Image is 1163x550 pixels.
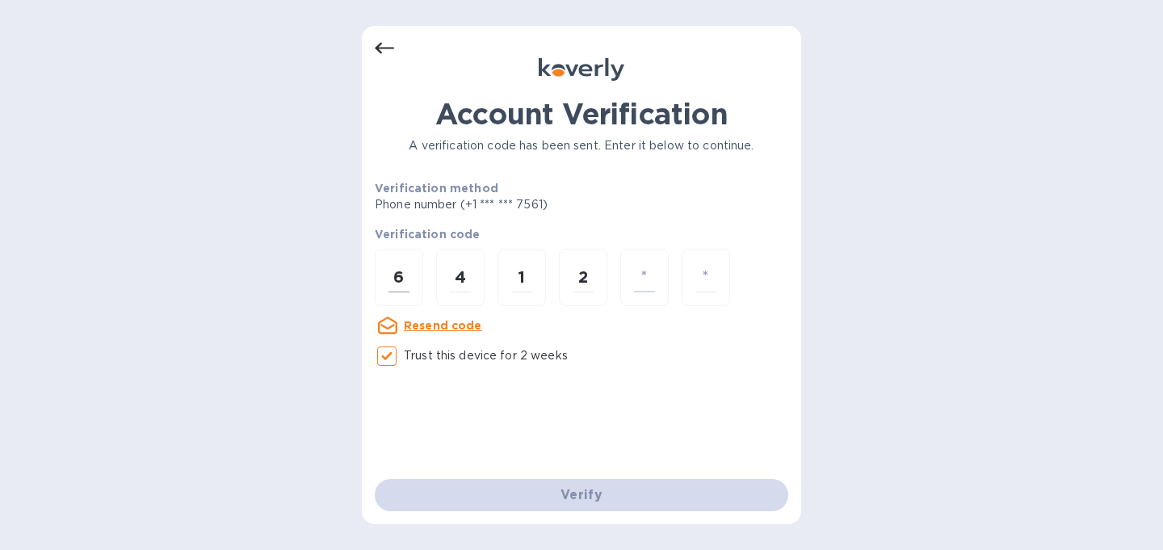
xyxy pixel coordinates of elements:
[404,347,568,364] p: Trust this device for 2 weeks
[375,137,788,154] p: A verification code has been sent. Enter it below to continue.
[404,319,482,332] u: Resend code
[375,97,788,131] h1: Account Verification
[375,226,788,242] p: Verification code
[375,182,498,195] b: Verification method
[375,196,671,213] p: Phone number (+1 *** *** 7561)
